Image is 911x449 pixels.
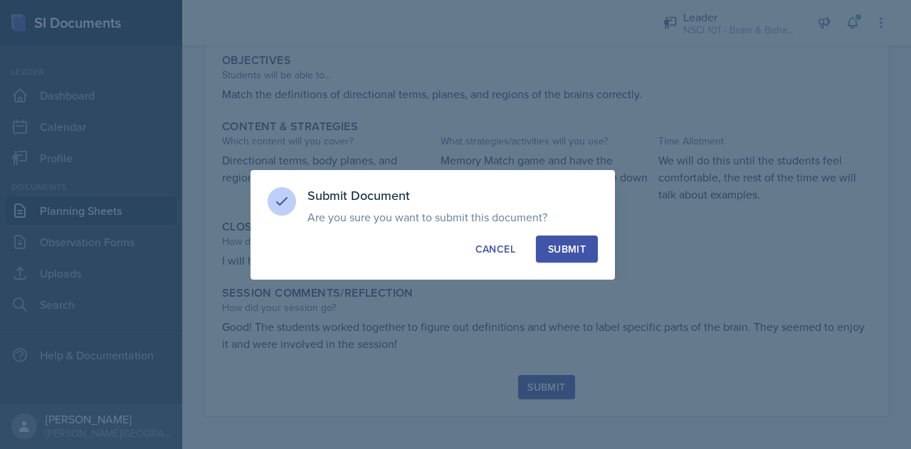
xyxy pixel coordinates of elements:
[307,210,598,224] p: Are you sure you want to submit this document?
[475,242,515,256] div: Cancel
[548,242,586,256] div: Submit
[307,187,598,204] h3: Submit Document
[463,236,527,263] button: Cancel
[536,236,598,263] button: Submit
